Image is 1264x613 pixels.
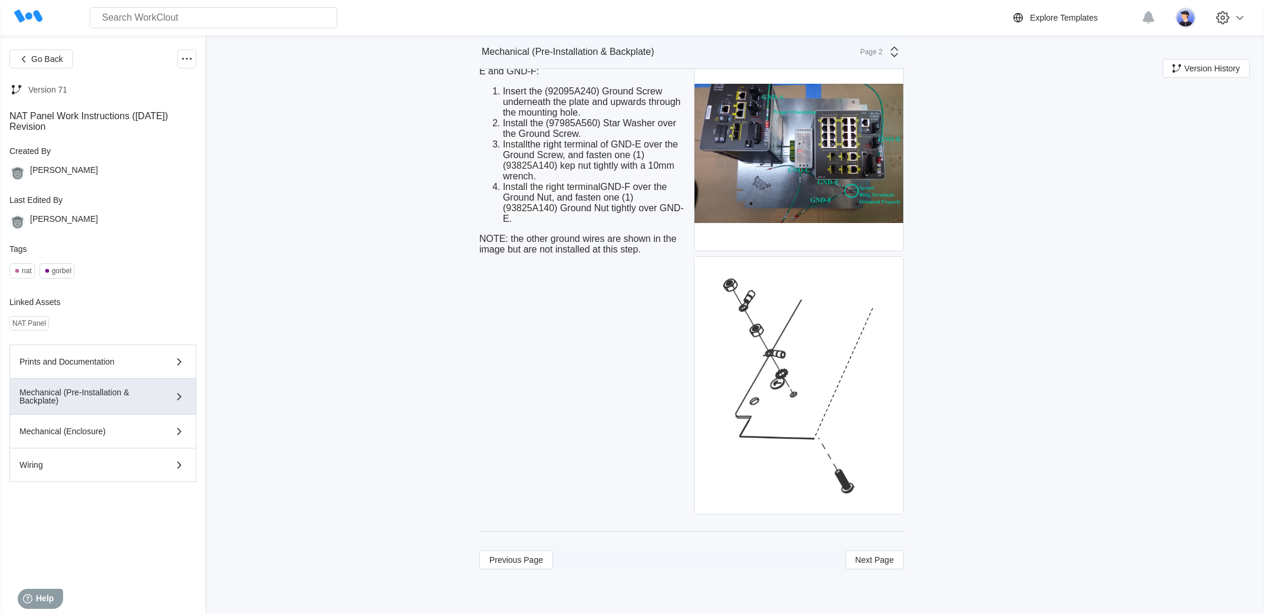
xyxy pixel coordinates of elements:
div: NAT Panel Work Instructions ([DATE]) Revision [9,111,196,132]
div: Tags [9,244,196,254]
li: Install the (97985A560) Star Washer over the Ground Screw. [503,118,689,139]
div: Mechanical (Enclosure) [19,427,153,435]
div: Mechanical (Pre-Installation & Backplate) [482,47,654,57]
div: [PERSON_NAME] [30,214,98,230]
div: NAT Panel [12,319,46,327]
div: Wiring [19,461,153,469]
img: gorilla.png [9,165,25,181]
img: gorilla.png [9,214,25,230]
div: gorbel [52,267,71,275]
button: Go Back [9,50,73,68]
li: the right terminal of GND-E over the Ground Screw, and fasten one (1) ( ) kep nut tightly with a ... [503,139,689,182]
span: Version History [1184,64,1240,73]
p: NOTE: the other ground wires are shown in the image but are not installed at this step. [479,234,689,255]
button: Mechanical (Pre-Installation & Backplate) [9,379,196,415]
div: Last Edited By [9,195,196,205]
button: Next Page [845,550,904,569]
div: nat [22,267,32,275]
button: Version History [1163,59,1250,78]
div: Page 2 [853,48,883,56]
div: Linked Assets [9,297,196,307]
a: Explore Templates [1011,11,1135,25]
div: Explore Templates [1030,13,1098,22]
span: Go Back [31,55,63,63]
img: P1190002.jpg [694,56,903,251]
button: Prints and Documentation [9,345,196,379]
span: Next Page [855,556,894,564]
li: GND-F over the Ground Nut, and fasten one (1) ( ) Ground Nut tightly over GND-E. [503,182,689,224]
span: Install [503,139,528,149]
div: Version 71 [28,85,67,94]
div: Prints and Documentation [19,358,153,366]
span: 93825A140 [506,203,554,213]
span: 93825A140 [506,160,554,171]
span: Install the right terminal [503,182,600,192]
div: Mechanical (Pre-Installation & Backplate) [19,388,153,405]
img: user-5.png [1176,8,1196,28]
img: Backplategroundstack.jpg [694,257,903,514]
button: Previous Page [479,550,553,569]
button: Wiring [9,448,196,482]
input: Search WorkClout [90,7,337,28]
div: [PERSON_NAME] [30,165,98,181]
span: Previous Page [489,556,543,564]
li: Insert the (92095A240) Ground Screw underneath the plate and upwards through the mounting hole. [503,86,689,118]
button: Mechanical (Enclosure) [9,415,196,448]
div: Created By [9,146,196,156]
